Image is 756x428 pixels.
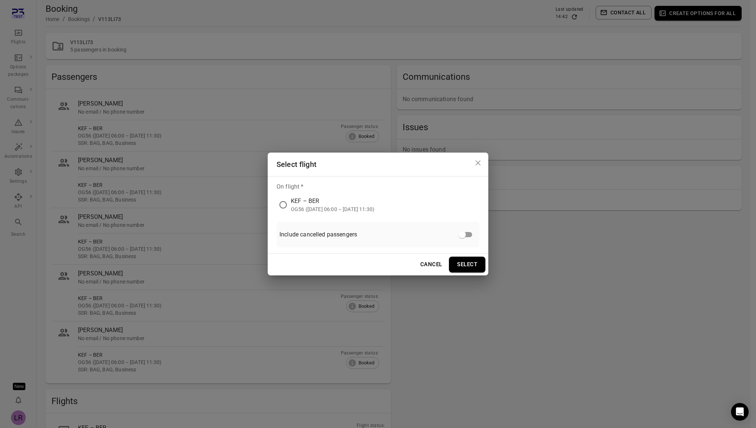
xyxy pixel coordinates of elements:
[277,222,479,247] div: Include cancelled passengers
[416,257,446,272] button: Cancel
[731,403,749,421] div: Open Intercom Messenger
[277,182,303,191] legend: On flight
[291,206,374,213] div: OG56 ([DATE] 06:00 – [DATE] 11:30)
[268,153,488,176] h2: Select flight
[471,156,485,170] button: Close dialog
[449,257,485,272] button: Select
[291,197,374,206] div: KEF – BER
